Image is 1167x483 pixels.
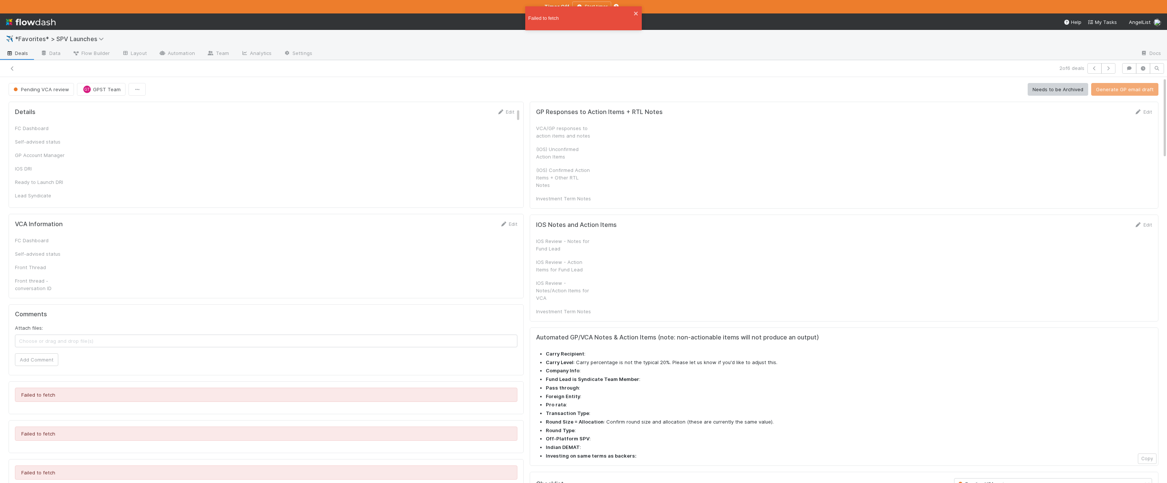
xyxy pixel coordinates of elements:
[546,419,604,425] strong: Round Size = Allocation
[546,376,639,382] strong: Fund Lead is Syndicate Team Member
[497,109,514,115] a: Edit
[15,124,71,132] div: FC Dashboard
[546,444,580,450] strong: Indian DEMAT
[93,86,121,92] span: GPST Team
[544,3,569,9] strong: Timer Off
[546,350,1152,358] li: :
[201,48,235,60] a: Team
[15,388,517,402] div: Failed to fetch
[536,334,1152,341] h5: Automated GP/VCA Notes & Action Items (note: non-actionable items will not produce an output)
[536,124,592,139] div: VCA/GP responses to action items and notes
[536,237,592,252] div: IOS Review - Notes for Fund Lead
[278,48,318,60] a: Settings
[15,277,71,292] div: Front thread - conversation ID
[84,87,90,92] span: GT
[1087,18,1117,26] a: My Tasks
[15,264,71,271] div: Front Thread
[536,195,592,202] div: Investment Term Notes
[546,427,1152,434] li: :
[500,221,517,227] a: Edit
[15,250,71,258] div: Self-advised status
[1064,18,1081,26] div: Help
[546,384,1152,392] li: :
[1135,222,1152,228] a: Edit
[546,393,580,399] strong: Foreign Entity
[9,83,74,96] button: Pending VCA review
[546,435,1152,443] li: :
[6,36,13,42] span: ✈️
[634,9,639,17] button: close
[1028,83,1088,96] button: Needs to be Archived
[83,86,91,93] div: GPST Team
[15,192,71,199] div: Lead Syndicate
[15,311,517,318] h5: Comments
[15,221,63,228] h5: VCA Information
[1154,19,1161,26] img: avatar_b18de8e2-1483-4e81-aa60-0a3d21592880.png
[536,258,592,273] div: IOS Review - Action Items for Fund Lead
[15,108,35,116] h5: Details
[528,15,634,22] div: Failed to fetch
[536,308,592,315] div: Investment Term Notes
[546,376,1152,383] li: :
[72,49,110,57] span: Flow Builder
[6,49,28,57] span: Deals
[15,165,71,172] div: IOS DRI
[15,35,108,43] span: *Favorites* > SPV Launches
[1091,83,1158,96] button: Generate GP email draft
[546,385,579,391] strong: Pass through
[546,444,1152,451] li: :
[536,221,617,229] h5: IOS Notes and Action Items
[546,351,584,357] strong: Carry Recipient
[546,359,573,365] strong: Carry Level
[546,402,566,407] strong: Pro rata
[546,359,1152,366] li: : Carry percentage is not the typical 20%. Please let us know if you'd like to adjust this.
[546,427,575,433] strong: Round Type
[15,353,58,366] button: Add Comment
[1135,109,1152,115] a: Edit
[546,436,589,442] strong: Off-Platform SPV
[15,324,43,332] label: Attach files:
[546,393,1152,400] li: :
[546,418,1152,426] li: : Confirm round size and allocation (these are currently the same value).
[1129,19,1151,25] span: AngelList
[536,279,592,302] div: IOS Review - Notes/Action Items for VCA
[1138,453,1157,464] button: Copy
[15,465,517,480] div: Failed to fetch
[153,48,201,60] a: Automation
[546,410,1152,417] li: :
[15,427,517,441] div: Failed to fetch
[235,48,278,60] a: Analytics
[536,108,663,116] h5: GP Responses to Action Items + RTL Notes
[1059,64,1084,72] span: 2 of 6 deals
[12,86,69,92] span: Pending VCA review
[1087,19,1117,25] span: My Tasks
[546,410,589,416] strong: Transaction Type
[15,237,71,244] div: FC Dashboard
[536,166,592,189] div: (IOS) Confirmed Action Items + Other RTL Notes
[546,453,637,459] strong: Investing on same terms as backers:
[66,48,116,60] a: Flow Builder
[536,145,592,160] div: (IOS) Unconfirmed Action Items
[34,48,66,60] a: Data
[546,401,1152,409] li: :
[77,83,126,96] button: GTGPST Team
[6,16,56,28] img: logo-inverted-e16ddd16eac7371096b0.svg
[1135,48,1167,60] a: Docs
[116,48,153,60] a: Layout
[546,367,579,373] strong: Company Info
[546,367,1152,375] li: :
[15,178,71,186] div: Ready to Launch DRI
[15,151,71,159] div: GP Account Manager
[572,1,611,12] button: Start timer
[15,138,71,145] div: Self-advised status
[15,335,517,347] span: Choose or drag and drop file(s)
